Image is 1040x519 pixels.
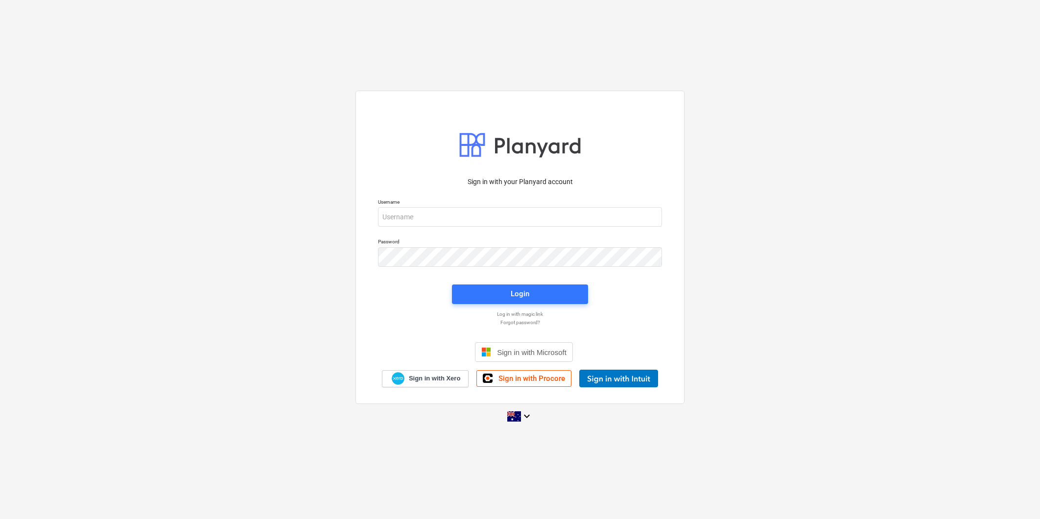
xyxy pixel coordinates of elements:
[452,284,588,304] button: Login
[481,347,491,357] img: Microsoft logo
[392,372,404,385] img: Xero logo
[378,177,662,187] p: Sign in with your Planyard account
[497,348,567,356] span: Sign in with Microsoft
[521,410,533,422] i: keyboard_arrow_down
[373,311,667,317] a: Log in with magic link
[409,374,460,383] span: Sign in with Xero
[378,207,662,227] input: Username
[511,287,529,300] div: Login
[378,238,662,247] p: Password
[382,370,469,387] a: Sign in with Xero
[476,370,571,387] a: Sign in with Procore
[373,319,667,326] a: Forgot password?
[498,374,565,383] span: Sign in with Procore
[378,199,662,207] p: Username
